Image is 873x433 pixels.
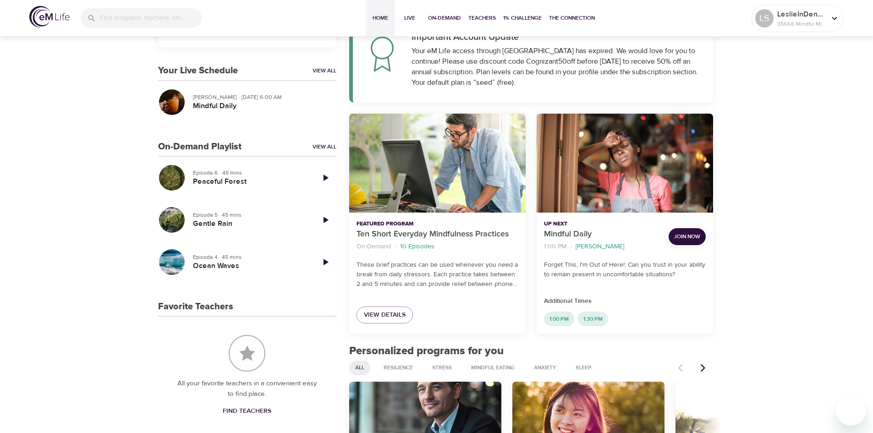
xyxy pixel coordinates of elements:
[193,219,307,229] h5: Gentle Rain
[378,364,418,372] span: Resilience
[399,13,421,23] span: Live
[537,114,713,213] button: Mindful Daily
[369,13,391,23] span: Home
[350,364,370,372] span: All
[755,9,774,27] div: LS
[468,13,496,23] span: Teachers
[528,361,562,375] div: Anxiety
[314,167,336,189] a: Play Episode
[395,241,396,253] li: ·
[378,361,419,375] div: Resilience
[357,241,518,253] nav: breadcrumb
[193,211,307,219] p: Episode 5 · 45 mins
[578,315,608,323] span: 1:30 PM
[193,261,307,271] h5: Ocean Waves
[544,241,661,253] nav: breadcrumb
[193,93,329,101] p: [PERSON_NAME] · [DATE] 6:00 AM
[544,220,661,228] p: Up Next
[570,364,597,372] span: Sleep
[503,13,542,23] span: 1% Challenge
[314,209,336,231] a: Play Episode
[465,361,521,375] div: Mindful Eating
[428,13,461,23] span: On-Demand
[544,315,574,323] span: 1:00 PM
[426,361,458,375] div: Stress
[836,396,866,426] iframe: Button to launch messaging window
[357,220,518,228] p: Featured Program
[693,358,713,378] button: Next items
[349,345,714,358] h2: Personalized programs for you
[158,248,186,276] button: Ocean Waves
[357,307,413,323] a: View Details
[544,228,661,241] p: Mindful Daily
[349,114,526,213] button: Ten Short Everyday Mindfulness Practices
[193,253,307,261] p: Episode 4 · 45 mins
[777,9,826,20] p: LeslieInDenver
[549,13,595,23] span: The Connection
[674,232,700,241] span: Join Now
[193,169,307,177] p: Episode 6 · 45 mins
[570,241,572,253] li: ·
[158,206,186,234] button: Gentle Rain
[357,242,391,252] p: On-Demand
[777,20,826,28] p: 35666 Mindful Minutes
[193,177,307,186] h5: Peaceful Forest
[528,364,562,372] span: Anxiety
[223,406,271,417] span: Find Teachers
[544,260,706,280] p: Forget This, I'm Out of Here!: Can you trust in your ability to remain present in uncomfortable s...
[357,228,518,241] p: Ten Short Everyday Mindfulness Practices
[466,364,520,372] span: Mindful Eating
[219,403,275,420] a: Find Teachers
[427,364,457,372] span: Stress
[544,296,706,306] p: Additional Times
[193,101,329,111] h5: Mindful Daily
[229,335,265,372] img: Favorite Teachers
[669,228,706,245] button: Join Now
[578,312,608,326] div: 1:30 PM
[314,251,336,273] a: Play Episode
[158,164,186,192] button: Peaceful Forest
[544,312,574,326] div: 1:00 PM
[412,46,703,88] div: Your eM Life access through [GEOGRAPHIC_DATA] has expired. We would love for you to continue! Ple...
[349,361,370,375] div: All
[313,143,336,151] a: View All
[400,242,434,252] p: 10 Episodes
[176,378,318,399] p: All your favorite teachers in a convienient easy to find place.
[313,67,336,75] a: View All
[100,8,202,28] input: Find programs, teachers, etc...
[364,309,406,321] span: View Details
[29,6,70,27] img: logo
[158,301,233,312] h3: Favorite Teachers
[576,242,624,252] p: [PERSON_NAME]
[158,66,238,76] h3: Your Live Schedule
[158,142,242,152] h3: On-Demand Playlist
[357,260,518,289] p: These brief practices can be used whenever you need a break from daily stressors. Each practice t...
[412,30,703,44] p: Important Account Update
[544,242,566,252] p: 1:00 PM
[570,361,598,375] div: Sleep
